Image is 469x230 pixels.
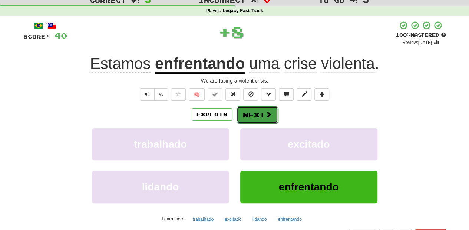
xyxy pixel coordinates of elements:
[134,139,187,150] span: trabalhado
[243,88,258,101] button: Ignore sentence (alt+i)
[171,88,186,101] button: Favorite sentence (alt+f)
[23,21,67,30] div: /
[240,128,377,160] button: excitado
[192,108,232,121] button: Explain
[288,139,330,150] span: excitado
[249,55,280,73] span: uma
[55,31,67,40] span: 40
[274,214,306,225] button: enfrentando
[314,88,329,101] button: Add to collection (alt+a)
[188,214,218,225] button: trabalhado
[221,214,245,225] button: excitado
[222,8,263,13] strong: Legacy Fast Track
[284,55,317,73] span: crise
[23,33,50,40] span: Score:
[245,55,379,73] span: .
[90,55,151,73] span: Estamos
[154,88,168,101] button: ½
[92,128,229,160] button: trabalhado
[138,88,168,101] div: Text-to-speech controls
[189,88,205,101] button: 🧠
[218,21,231,43] span: +
[279,181,339,193] span: enfrentando
[321,55,375,73] span: violenta
[231,23,244,41] span: 8
[402,40,432,45] small: Review: [DATE]
[92,171,229,203] button: lidando
[23,77,446,84] div: We are facing a violent crisis.
[396,32,410,38] span: 100 %
[240,171,377,203] button: enfrentando
[140,88,155,101] button: Play sentence audio (ctl+space)
[297,88,311,101] button: Edit sentence (alt+d)
[237,106,278,123] button: Next
[142,181,179,193] span: lidando
[208,88,222,101] button: Set this sentence to 100% Mastered (alt+m)
[396,32,446,39] div: Mastered
[248,214,271,225] button: lidando
[155,55,245,74] u: enfrentando
[261,88,276,101] button: Grammar (alt+g)
[225,88,240,101] button: Reset to 0% Mastered (alt+r)
[162,216,185,221] small: Learn more:
[279,88,294,101] button: Discuss sentence (alt+u)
